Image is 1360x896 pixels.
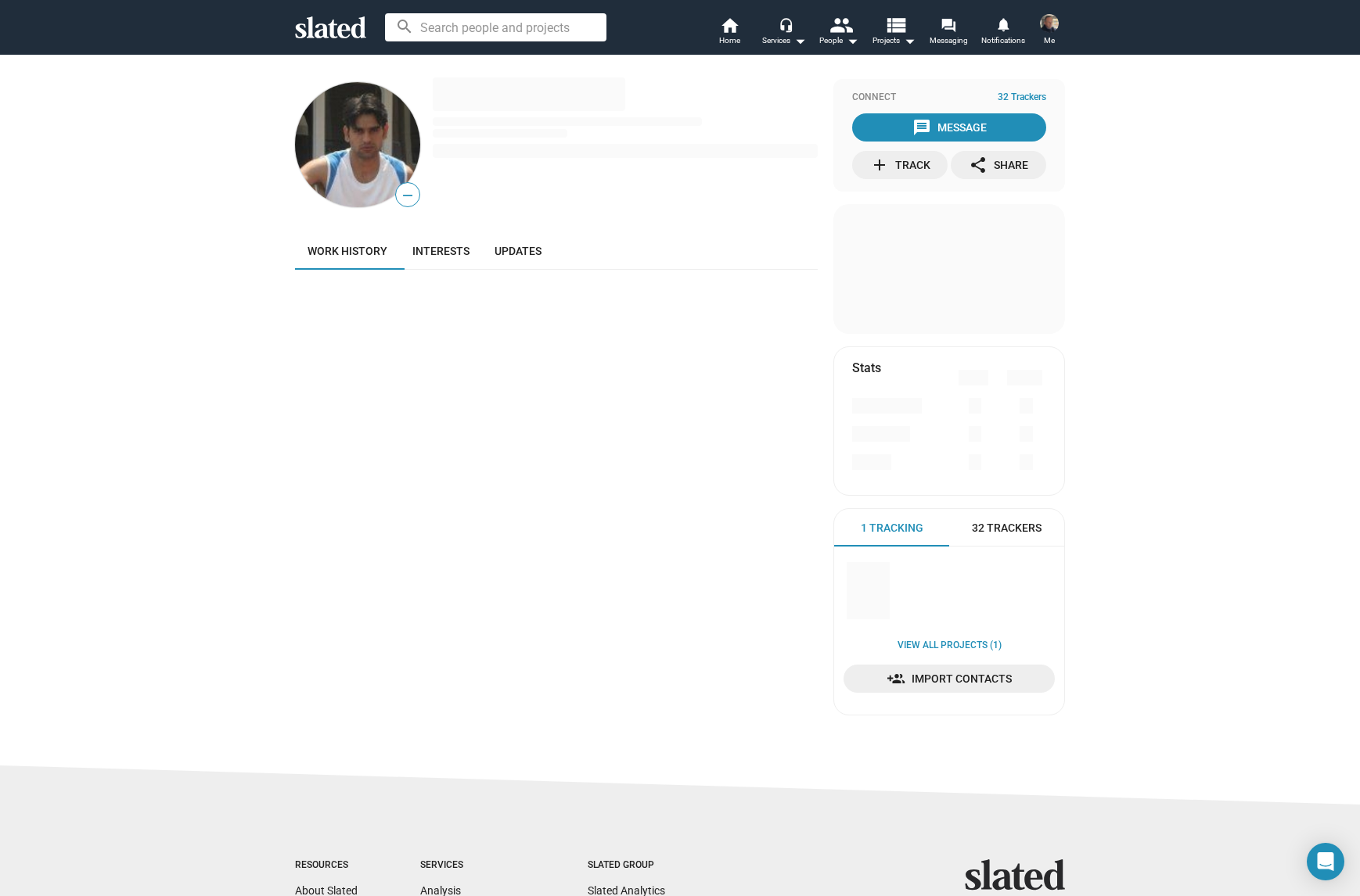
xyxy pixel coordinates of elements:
button: People [811,16,866,50]
div: People [819,31,858,50]
div: Track [870,151,930,179]
mat-icon: view_list [884,13,907,36]
div: Message [912,113,987,142]
a: Import Contacts [844,665,1055,693]
mat-icon: notifications [995,16,1010,31]
img: Normann Pokorny [1040,14,1059,33]
a: Work history [295,232,400,270]
button: Track [852,151,948,179]
span: 32 Trackers [972,521,1042,536]
div: Open Intercom Messenger [1307,843,1344,880]
span: Interests [412,245,470,257]
mat-icon: message [912,118,931,137]
span: Messaging [930,31,968,50]
span: — [396,185,419,206]
span: Updates [495,245,541,257]
div: Services [762,31,806,50]
mat-icon: share [969,156,988,174]
a: View all Projects (1) [898,640,1002,652]
span: Me [1044,31,1055,50]
mat-icon: home [720,16,739,34]
span: Projects [872,31,916,50]
div: Resources [295,859,358,872]
span: 32 Trackers [998,91,1046,104]
a: Interests [400,232,482,270]
a: Updates [482,232,554,270]
mat-icon: arrow_drop_down [790,31,809,50]
span: Work history [308,245,387,257]
mat-icon: people [829,13,852,36]
a: Home [702,16,757,50]
span: Home [719,31,740,50]
mat-card-title: Stats [852,360,881,376]
mat-icon: arrow_drop_down [900,31,919,50]
div: Services [420,859,525,872]
div: Slated Group [588,859,694,872]
button: Message [852,113,1046,142]
div: Share [969,151,1028,179]
mat-icon: headset_mic [779,17,793,31]
a: Notifications [976,16,1031,50]
button: Normann PokornyMe [1031,11,1068,52]
mat-icon: forum [941,17,955,32]
a: Messaging [921,16,976,50]
mat-icon: add [870,156,889,174]
button: Services [757,16,811,50]
mat-icon: arrow_drop_down [843,31,862,50]
span: 1 Tracking [861,521,923,536]
span: Notifications [981,31,1025,50]
div: Connect [852,91,1046,104]
span: Import Contacts [856,665,1042,693]
input: Search people and projects [385,13,606,41]
button: Projects [866,16,921,50]
button: Share [951,151,1046,179]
